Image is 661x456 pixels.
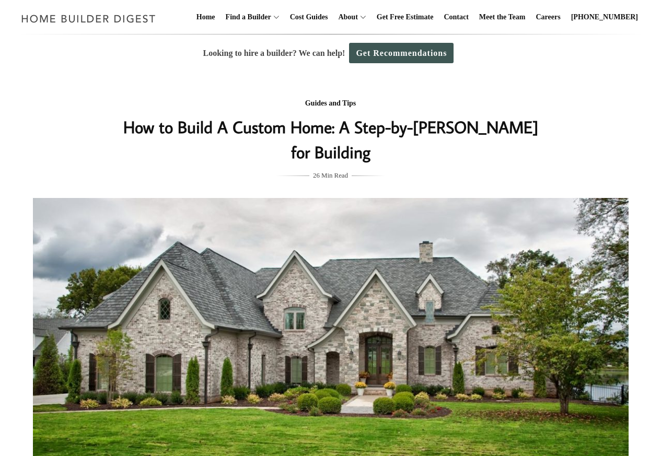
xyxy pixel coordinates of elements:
[567,1,642,34] a: [PHONE_NUMBER]
[122,114,539,165] h1: How to Build A Custom Home: A Step-by-[PERSON_NAME] for Building
[349,43,454,63] a: Get Recommendations
[373,1,438,34] a: Get Free Estimate
[192,1,219,34] a: Home
[222,1,271,34] a: Find a Builder
[286,1,332,34] a: Cost Guides
[334,1,357,34] a: About
[532,1,565,34] a: Careers
[475,1,530,34] a: Meet the Team
[313,170,348,181] span: 26 Min Read
[305,99,356,107] a: Guides and Tips
[439,1,472,34] a: Contact
[17,8,160,29] img: Home Builder Digest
